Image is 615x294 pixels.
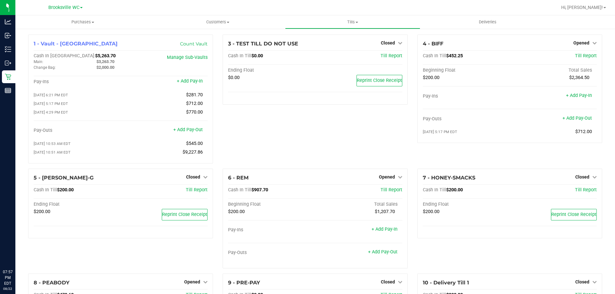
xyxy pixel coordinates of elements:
span: 8 - PEABODY [34,280,70,286]
div: Pay-Ins [423,93,510,99]
button: Reprint Close Receipt [551,209,597,220]
div: Ending Float [423,202,510,207]
div: Ending Float [34,202,121,207]
span: Cash In [GEOGRAPHIC_DATA]: [34,53,95,59]
span: $452.25 [446,53,463,59]
a: Purchases [15,15,150,29]
div: Beginning Float [228,202,315,207]
span: $200.00 [57,187,74,193]
span: Main: [34,60,43,64]
span: Purchases [15,19,150,25]
span: $545.00 [186,141,203,146]
span: $9,227.86 [183,149,203,155]
span: Closed [381,279,395,284]
p: 07:57 PM EDT [3,269,12,286]
span: Hi, [PERSON_NAME]! [561,5,603,10]
inline-svg: Inbound [5,32,11,39]
span: $281.70 [186,92,203,98]
span: Cash In Till [228,187,251,193]
span: 6 - REM [228,175,249,181]
span: $2,364.50 [569,75,589,80]
a: + Add Pay-Out [368,249,398,255]
span: Opened [573,40,589,45]
span: [DATE] 4:29 PM EDT [34,110,68,115]
span: 3 - TEST TILL DO NOT USE [228,41,298,47]
span: Tills [285,19,420,25]
span: Opened [184,279,200,284]
div: Beginning Float [423,68,510,73]
a: Tills [285,15,420,29]
button: Reprint Close Receipt [357,75,402,86]
span: $1,207.70 [375,209,395,214]
span: $770.00 [186,109,203,115]
span: Closed [575,174,589,179]
span: 1 - Vault - [GEOGRAPHIC_DATA] [34,41,118,47]
div: Pay-Outs [228,250,315,256]
span: [DATE] 10:53 AM EDT [34,141,70,146]
a: Manage Sub-Vaults [167,55,208,60]
span: Reprint Close Receipt [551,212,596,217]
span: Cash In Till [423,187,446,193]
span: Closed [381,40,395,45]
span: $200.00 [423,209,439,214]
span: [DATE] 5:17 PM EDT [34,101,68,106]
div: Ending Float [228,68,315,73]
span: $907.70 [251,187,268,193]
span: Reprint Close Receipt [162,212,207,217]
span: Cash In Till [34,187,57,193]
inline-svg: Reports [5,87,11,94]
span: $200.00 [423,75,439,80]
div: Pay-Ins [228,227,315,233]
a: Till Report [575,187,597,193]
div: Total Sales [510,68,597,73]
span: $0.00 [228,75,240,80]
span: Cash In Till [228,53,251,59]
div: Total Sales [315,202,402,207]
span: Closed [186,174,200,179]
div: Pay-Ins [34,79,121,85]
span: 7 - HONEY-SMACKS [423,175,475,181]
a: Till Report [381,53,402,59]
span: 4 - BIFF [423,41,443,47]
span: $200.00 [228,209,245,214]
span: [DATE] 10:51 AM EDT [34,150,70,155]
span: $200.00 [446,187,463,193]
span: $0.00 [251,53,263,59]
span: [DATE] 6:21 PM EDT [34,93,68,97]
span: Reprint Close Receipt [357,78,402,83]
a: Deliveries [420,15,555,29]
span: Customers [151,19,285,25]
span: Deliveries [470,19,505,25]
span: $5,263.70 [95,53,116,59]
a: + Add Pay-Out [173,127,203,132]
span: $712.00 [186,101,203,106]
div: Pay-Outs [423,116,510,122]
span: $3,263.70 [96,59,114,64]
span: 5 - [PERSON_NAME]-G [34,175,94,181]
a: Till Report [381,187,402,193]
span: [DATE] 5:17 PM EDT [423,130,457,134]
span: $200.00 [34,209,50,214]
a: + Add Pay-In [372,226,398,232]
inline-svg: Analytics [5,19,11,25]
span: Opened [379,174,395,179]
span: 10 - Delivery Till 1 [423,280,469,286]
a: + Add Pay-Out [562,115,592,121]
span: 9 - PRE-PAY [228,280,260,286]
p: 08/22 [3,286,12,291]
a: Customers [150,15,285,29]
div: Pay-Outs [34,128,121,133]
a: + Add Pay-In [566,93,592,98]
iframe: Resource center [6,243,26,262]
a: Till Report [575,53,597,59]
button: Reprint Close Receipt [162,209,208,220]
span: Change Bag: [34,65,56,70]
span: $2,000.00 [96,65,114,70]
span: $712.00 [575,129,592,134]
a: Till Report [186,187,208,193]
span: Closed [575,279,589,284]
